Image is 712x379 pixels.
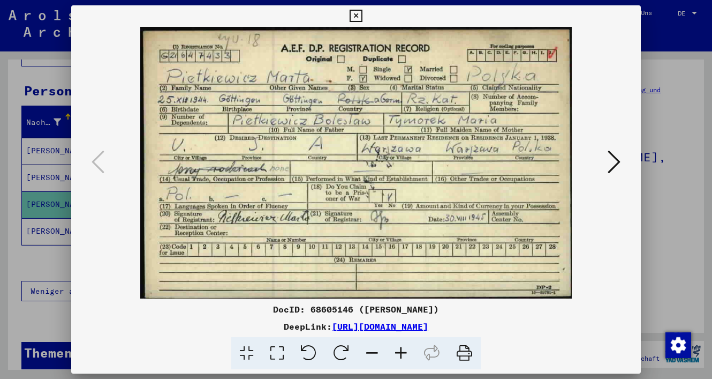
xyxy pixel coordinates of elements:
a: [URL][DOMAIN_NAME] [332,321,428,332]
div: Zustimmung ändern [665,332,691,358]
img: 001.jpg [108,27,604,299]
img: Zustimmung ändern [665,332,691,358]
div: DeepLink: [71,320,641,333]
div: DocID: 68605146 ([PERSON_NAME]) [71,303,641,316]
